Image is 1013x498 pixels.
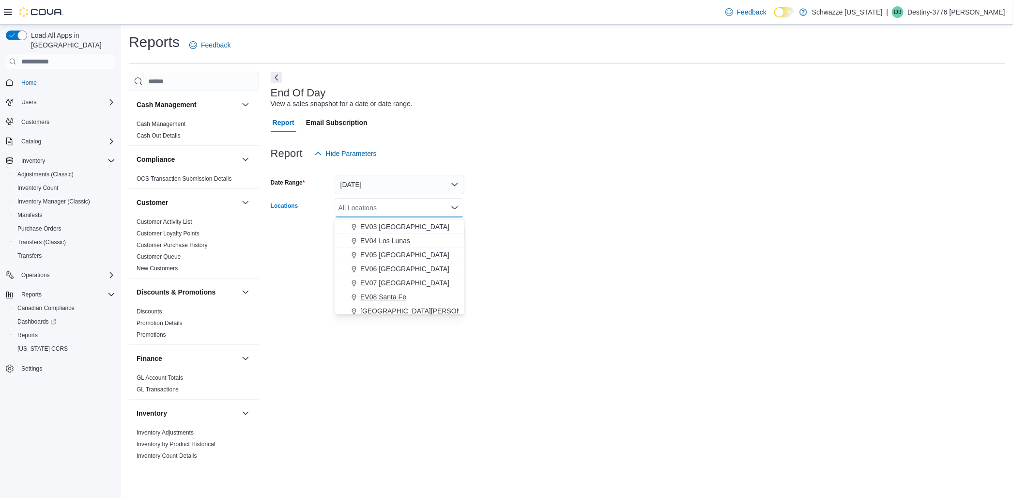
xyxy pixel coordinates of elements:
span: Customer Purchase History [137,241,208,249]
span: D3 [894,6,902,18]
img: Cova [19,7,63,17]
button: Transfers (Classic) [10,235,119,249]
button: Transfers [10,249,119,263]
a: Customer Loyalty Points [137,230,200,237]
span: Inventory [21,157,45,165]
a: Reports [14,329,42,341]
a: Transfers [14,250,46,262]
a: Inventory Count [14,182,62,194]
span: Manifests [14,209,115,221]
a: Customer Purchase History [137,242,208,249]
span: Canadian Compliance [17,304,75,312]
button: Next [271,72,282,83]
label: Locations [271,202,298,210]
a: Feedback [721,2,770,22]
span: Transfers [17,252,42,260]
a: Inventory Count Details [137,452,197,459]
span: Inventory Count Details [137,452,197,460]
h3: End Of Day [271,87,326,99]
h1: Reports [129,32,180,52]
a: GL Transactions [137,386,179,393]
p: Schwazze [US_STATE] [812,6,883,18]
button: Catalog [17,136,45,147]
button: Settings [2,361,119,375]
span: Promotion Details [137,319,183,327]
span: Inventory On Hand by Package [137,464,217,471]
input: Dark Mode [774,7,795,17]
button: Finance [240,353,251,364]
p: Destiny-3776 [PERSON_NAME] [907,6,1005,18]
button: Catalog [2,135,119,148]
button: Reports [10,328,119,342]
button: EV03 [GEOGRAPHIC_DATA] [335,220,464,234]
button: Canadian Compliance [10,301,119,315]
span: Promotions [137,331,166,339]
span: Report [273,113,294,132]
button: Customer [240,197,251,208]
h3: Inventory [137,408,167,418]
span: Transfers [14,250,115,262]
span: Customer Activity List [137,218,192,226]
span: [GEOGRAPHIC_DATA][PERSON_NAME] [360,306,487,316]
button: Users [2,95,119,109]
div: Finance [129,372,259,399]
span: Customers [21,118,49,126]
span: Inventory [17,155,115,167]
span: Customers [17,116,115,128]
span: Users [21,98,36,106]
button: Inventory Count [10,181,119,195]
span: Adjustments (Classic) [14,169,115,180]
span: Purchase Orders [14,223,115,234]
button: Inventory [137,408,238,418]
a: Inventory by Product Historical [137,441,215,448]
span: Canadian Compliance [14,302,115,314]
a: Adjustments (Classic) [14,169,77,180]
button: Inventory [17,155,49,167]
span: Cash Management [137,120,185,128]
span: Customer Queue [137,253,181,261]
a: Inventory On Hand by Package [137,464,217,471]
label: Date Range [271,179,305,187]
a: Customer Activity List [137,218,192,225]
span: Dark Mode [774,17,775,18]
span: Feedback [201,40,230,50]
span: [US_STATE] CCRS [17,345,68,353]
span: Cash Out Details [137,132,181,140]
button: [GEOGRAPHIC_DATA][PERSON_NAME] [335,304,464,318]
a: OCS Transaction Submission Details [137,175,232,182]
span: EV08 Santa Fe [360,292,406,302]
p: | [887,6,889,18]
a: Manifests [14,209,46,221]
nav: Complex example [6,71,115,401]
button: EV04 Los Lunas [335,234,464,248]
span: Washington CCRS [14,343,115,355]
span: Catalog [17,136,115,147]
span: Users [17,96,115,108]
span: Manifests [17,211,42,219]
span: Home [21,79,37,87]
div: Destiny-3776 Herrera [892,6,904,18]
a: Cash Management [137,121,185,127]
span: Feedback [737,7,767,17]
span: Transfers (Classic) [14,236,115,248]
span: Purchase Orders [17,225,61,233]
span: Catalog [21,138,41,145]
button: Users [17,96,40,108]
span: Inventory Manager (Classic) [14,196,115,207]
span: Adjustments (Classic) [17,171,74,178]
span: Inventory Adjustments [137,429,194,436]
span: Reports [17,289,115,300]
button: Customer [137,198,238,207]
span: Dashboards [17,318,56,326]
button: Customers [2,115,119,129]
div: Compliance [129,173,259,188]
span: Load All Apps in [GEOGRAPHIC_DATA] [27,31,115,50]
button: EV06 [GEOGRAPHIC_DATA] [335,262,464,276]
button: [US_STATE] CCRS [10,342,119,356]
span: Inventory by Product Historical [137,440,215,448]
button: Finance [137,354,238,363]
a: Canadian Compliance [14,302,78,314]
a: New Customers [137,265,178,272]
button: EV05 [GEOGRAPHIC_DATA] [335,248,464,262]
